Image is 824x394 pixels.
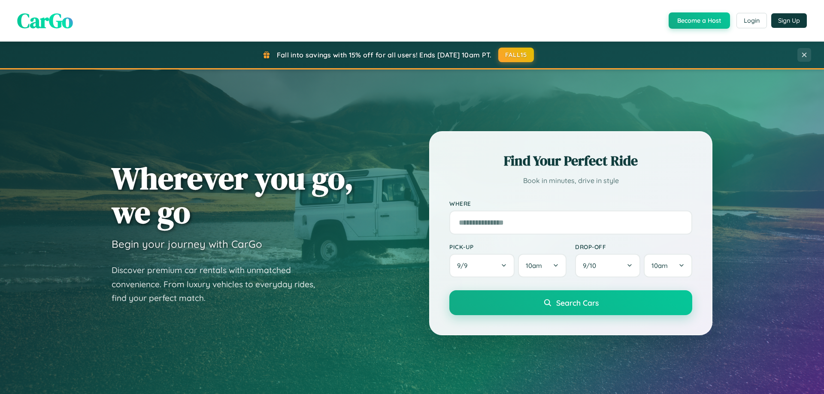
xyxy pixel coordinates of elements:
[575,243,692,250] label: Drop-off
[112,238,262,250] h3: Begin your journey with CarGo
[449,174,692,187] p: Book in minutes, drive in style
[583,262,600,270] span: 9 / 10
[526,262,542,270] span: 10am
[449,254,515,277] button: 9/9
[277,51,492,59] span: Fall into savings with 15% off for all users! Ends [DATE] 10am PT.
[449,200,692,207] label: Where
[669,12,730,29] button: Become a Host
[556,298,599,307] span: Search Cars
[449,243,566,250] label: Pick-up
[17,6,73,35] span: CarGo
[112,161,354,229] h1: Wherever you go, we go
[644,254,692,277] button: 10am
[449,151,692,170] h2: Find Your Perfect Ride
[457,262,472,270] span: 9 / 9
[575,254,640,277] button: 9/10
[449,290,692,315] button: Search Cars
[518,254,566,277] button: 10am
[771,13,807,28] button: Sign Up
[651,262,668,270] span: 10am
[736,13,767,28] button: Login
[112,263,326,305] p: Discover premium car rentals with unmatched convenience. From luxury vehicles to everyday rides, ...
[498,48,534,62] button: FALL15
